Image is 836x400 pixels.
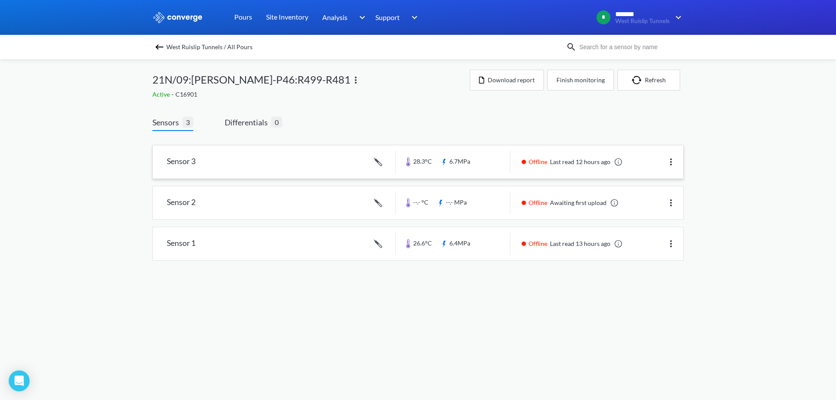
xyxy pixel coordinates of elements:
span: 21N/09:[PERSON_NAME]-P46:R499-R481 [152,71,351,88]
span: Differentials [225,116,271,128]
img: backspace.svg [154,42,165,52]
span: 0 [271,117,282,128]
img: downArrow.svg [670,12,684,23]
div: Open Intercom Messenger [9,370,30,391]
span: West Ruislip Tunnels [615,18,670,24]
span: Active [152,91,172,98]
button: Download report [470,70,544,91]
img: icon-refresh.svg [632,76,645,84]
div: C16901 [152,90,470,99]
span: Sensors [152,116,182,128]
img: more.svg [666,239,676,249]
span: Analysis [322,12,347,23]
img: icon-search.svg [566,42,576,52]
span: - [172,91,175,98]
span: 3 [182,117,193,128]
img: more.svg [666,157,676,167]
input: Search for a sensor by name [576,42,682,52]
span: West Ruislip Tunnels / All Pours [166,41,253,53]
img: icon-file.svg [479,77,484,84]
img: logo_ewhite.svg [152,12,203,23]
span: Support [375,12,400,23]
img: downArrow.svg [406,12,420,23]
button: Refresh [617,70,680,91]
button: Finish monitoring [547,70,614,91]
img: more.svg [666,198,676,208]
img: downArrow.svg [354,12,367,23]
img: more.svg [351,75,361,85]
